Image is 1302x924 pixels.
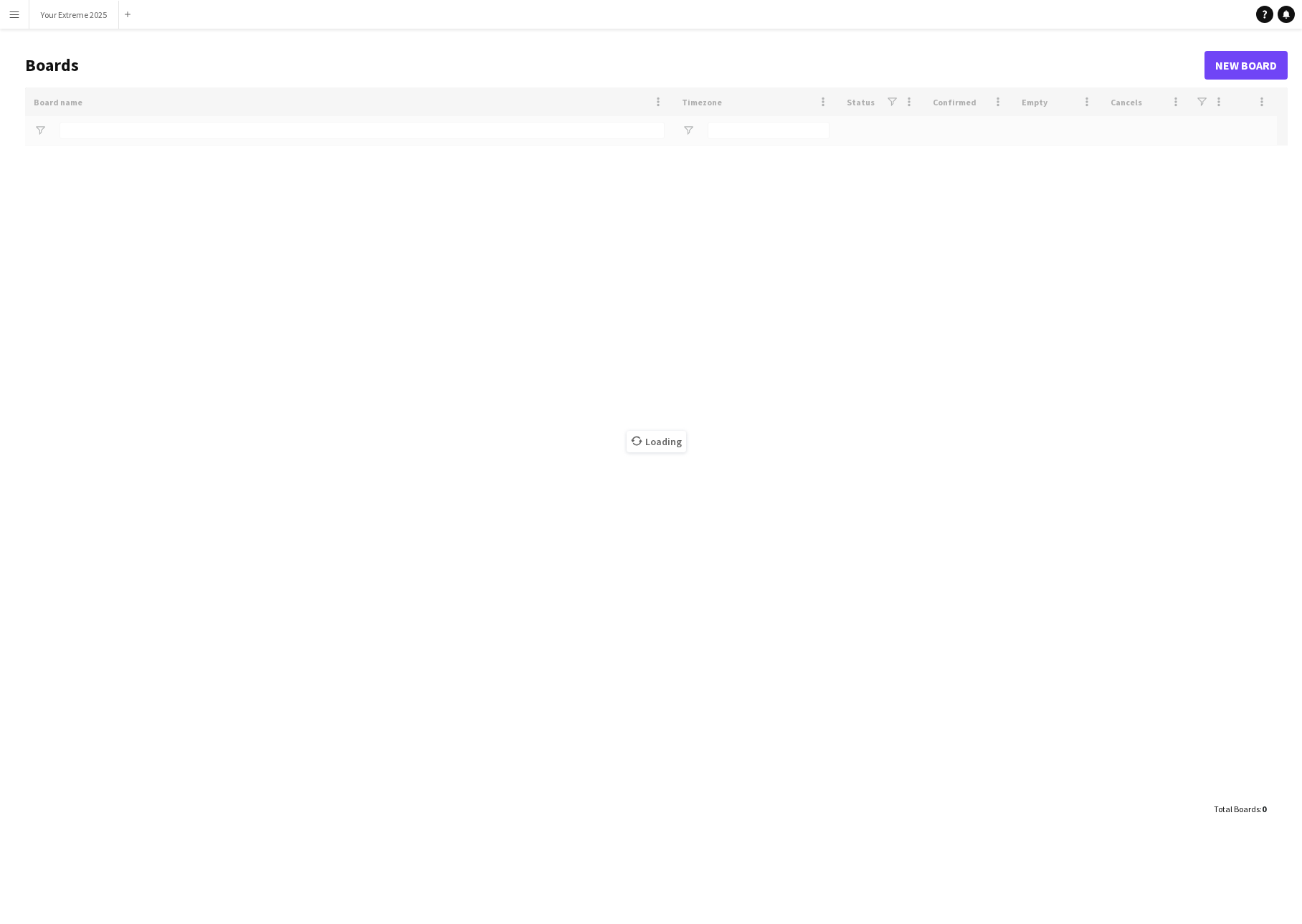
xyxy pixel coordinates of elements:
span: 0 [1262,804,1266,814]
button: Your Extreme 2025 [29,1,119,29]
span: Total Boards [1214,804,1260,814]
div: : [1214,795,1266,823]
h1: Boards [25,54,1204,76]
a: New Board [1204,51,1288,80]
span: Loading [627,431,686,452]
